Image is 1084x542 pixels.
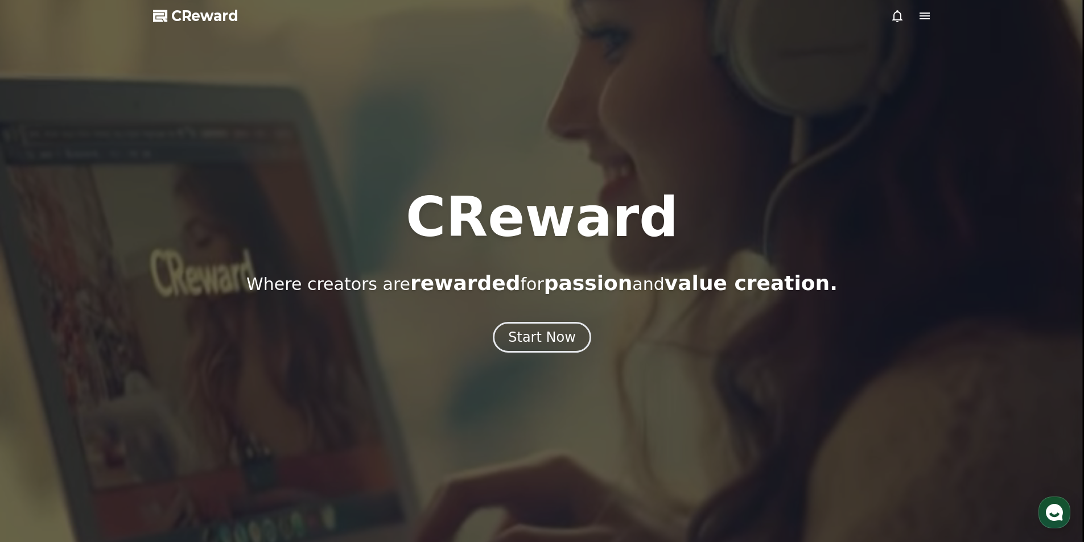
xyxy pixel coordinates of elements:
a: CReward [153,7,238,25]
a: Settings [147,361,219,389]
span: Messages [94,378,128,387]
span: CReward [171,7,238,25]
button: Start Now [493,322,591,353]
span: value creation. [665,271,838,295]
a: Messages [75,361,147,389]
span: Home [29,378,49,387]
h1: CReward [406,190,678,245]
p: Where creators are for and [246,272,838,295]
span: rewarded [410,271,520,295]
span: Settings [168,378,196,387]
a: Start Now [493,333,591,344]
span: passion [544,271,633,295]
div: Start Now [508,328,576,346]
a: Home [3,361,75,389]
